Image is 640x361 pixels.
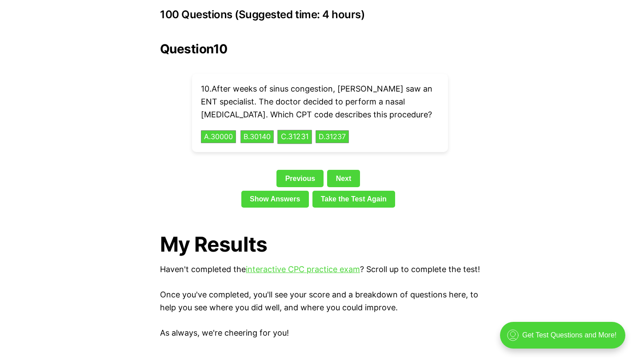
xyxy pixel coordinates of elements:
[160,263,480,276] p: Haven't completed the ? Scroll up to complete the test!
[277,130,312,144] button: C.31231
[492,317,640,361] iframe: portal-trigger
[241,191,309,208] a: Show Answers
[201,83,439,121] p: 10 . After weeks of sinus congestion, [PERSON_NAME] saw an ENT specialist. The doctor decided to ...
[312,191,396,208] a: Take the Test Again
[246,265,360,274] a: interactive CPC practice exam
[160,289,480,314] p: Once you've completed, you'll see your score and a breakdown of questions here, to help you see w...
[327,170,360,187] a: Next
[160,327,480,340] p: As always, we're cheering for you!
[316,130,349,144] button: D.31237
[160,8,480,21] h3: 100 Questions (Suggested time: 4 hours)
[201,130,236,144] button: A.30000
[160,42,480,56] h2: Question 10
[240,130,274,144] button: B.30140
[160,233,480,256] h1: My Results
[276,170,324,187] a: Previous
